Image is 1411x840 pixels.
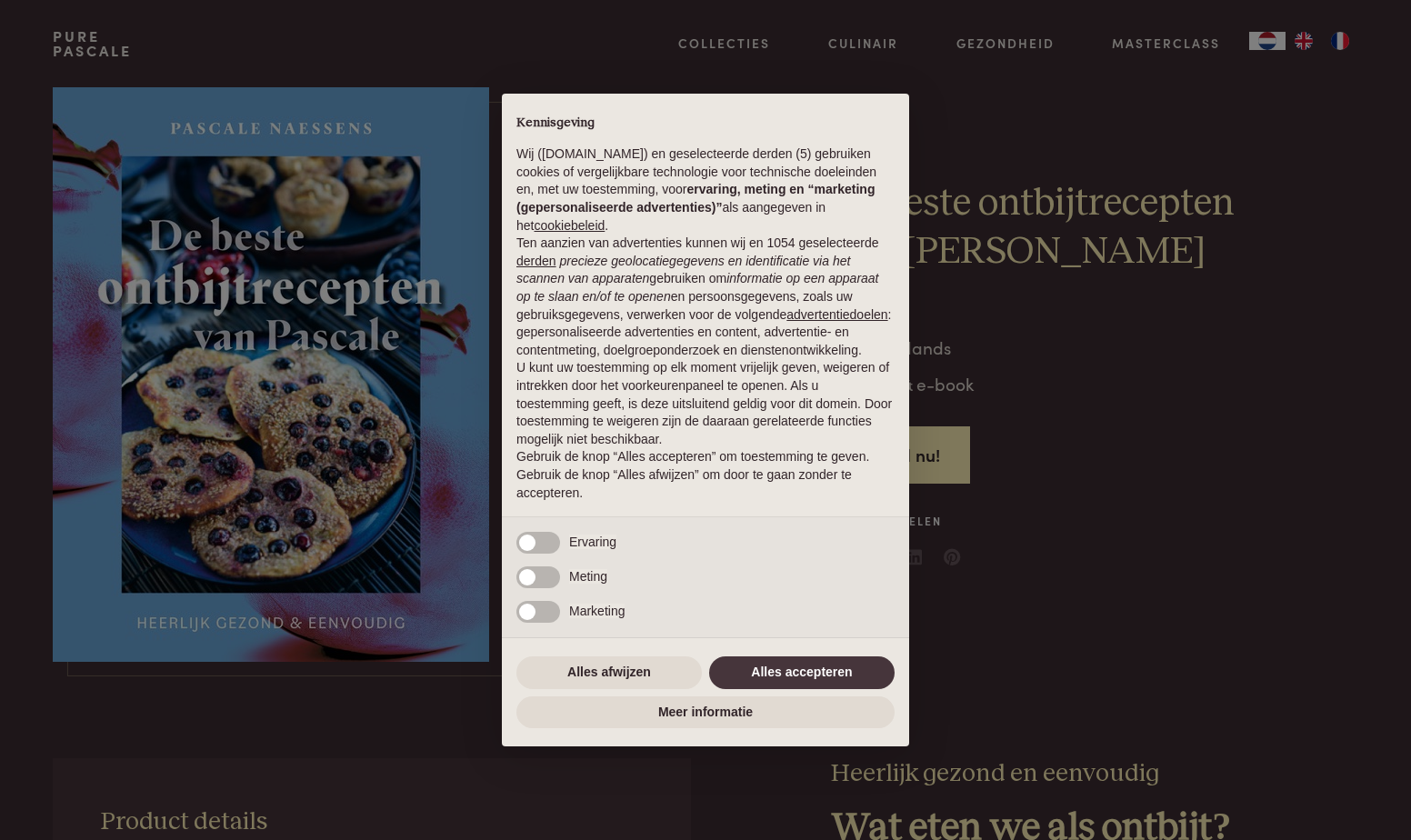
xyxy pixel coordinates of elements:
p: U kunt uw toestemming op elk moment vrijelijk geven, weigeren of intrekken door het voorkeurenpan... [516,359,895,448]
p: Wij ([DOMAIN_NAME]) en geselecteerde derden (5) gebruiken cookies of vergelijkbare technologie vo... [516,145,895,235]
button: derden [516,253,556,271]
em: precieze geolocatiegegevens en identificatie via het scannen van apparaten [516,254,850,286]
span: Ervaring [569,535,616,549]
p: Gebruik de knop “Alles accepteren” om toestemming te geven. Gebruik de knop “Alles afwijzen” om d... [516,448,895,502]
h2: Kennisgeving [516,115,895,132]
button: Alles accepteren [709,656,895,689]
button: Alles afwijzen [516,656,702,689]
button: Meer informatie [516,696,895,729]
span: Meting [569,569,607,584]
a: cookiebeleid [534,218,605,233]
button: advertentiedoelen [786,306,887,325]
span: Marketing [569,604,625,618]
p: Ten aanzien van advertenties kunnen wij en 1054 geselecteerde gebruiken om en persoonsgegevens, z... [516,235,895,359]
em: informatie op een apparaat op te slaan en/of te openen [516,271,879,304]
strong: ervaring, meting en “marketing (gepersonaliseerde advertenties)” [516,182,875,215]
